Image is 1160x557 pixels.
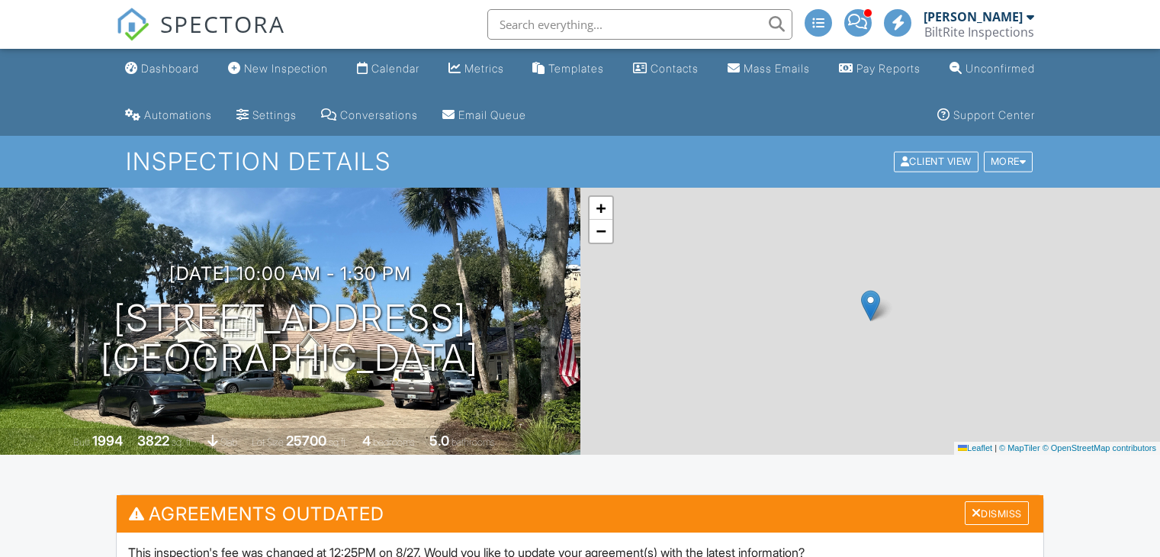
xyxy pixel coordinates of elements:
[965,501,1029,525] div: Dismiss
[548,62,604,75] div: Templates
[984,152,1033,172] div: More
[721,55,816,83] a: Mass Emails
[966,62,1035,75] div: Unconfirmed
[230,101,303,130] a: Settings
[116,8,149,41] img: The Best Home Inspection Software - Spectora
[861,290,880,321] img: Marker
[351,55,426,83] a: Calendar
[596,198,606,217] span: +
[958,443,992,452] a: Leaflet
[943,55,1041,83] a: Unconfirmed
[526,55,610,83] a: Templates
[169,263,411,284] h3: [DATE] 10:00 am - 1:30 pm
[252,108,297,121] div: Settings
[119,101,218,130] a: Automations (Advanced)
[924,24,1034,40] div: BiltRite Inspections
[315,101,424,130] a: Conversations
[856,62,921,75] div: Pay Reports
[371,62,419,75] div: Calendar
[119,55,205,83] a: Dashboard
[172,436,193,448] span: sq. ft.
[627,55,705,83] a: Contacts
[744,62,810,75] div: Mass Emails
[894,152,978,172] div: Client View
[340,108,418,121] div: Conversations
[92,433,123,449] div: 1994
[833,55,927,83] a: Pay Reports
[995,443,997,452] span: |
[1043,443,1156,452] a: © OpenStreetMap contributors
[126,148,1034,175] h1: Inspection Details
[464,62,504,75] div: Metrics
[999,443,1040,452] a: © MapTiler
[924,9,1023,24] div: [PERSON_NAME]
[117,495,1043,533] h3: Agreements Outdated
[222,55,334,83] a: New Inspection
[329,436,348,448] span: sq.ft.
[137,433,169,449] div: 3822
[101,298,479,379] h1: [STREET_ADDRESS] [GEOGRAPHIC_DATA]
[429,433,449,449] div: 5.0
[451,436,495,448] span: bathrooms
[141,62,199,75] div: Dashboard
[362,433,371,449] div: 4
[590,220,612,243] a: Zoom out
[931,101,1041,130] a: Support Center
[590,197,612,220] a: Zoom in
[487,9,792,40] input: Search everything...
[442,55,510,83] a: Metrics
[160,8,285,40] span: SPECTORA
[73,436,90,448] span: Built
[220,436,237,448] span: slab
[373,436,415,448] span: bedrooms
[116,21,285,53] a: SPECTORA
[244,62,328,75] div: New Inspection
[436,101,532,130] a: Email Queue
[651,62,699,75] div: Contacts
[458,108,526,121] div: Email Queue
[286,433,326,449] div: 25700
[144,108,212,121] div: Automations
[953,108,1035,121] div: Support Center
[892,155,982,166] a: Client View
[252,436,284,448] span: Lot Size
[596,221,606,240] span: −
